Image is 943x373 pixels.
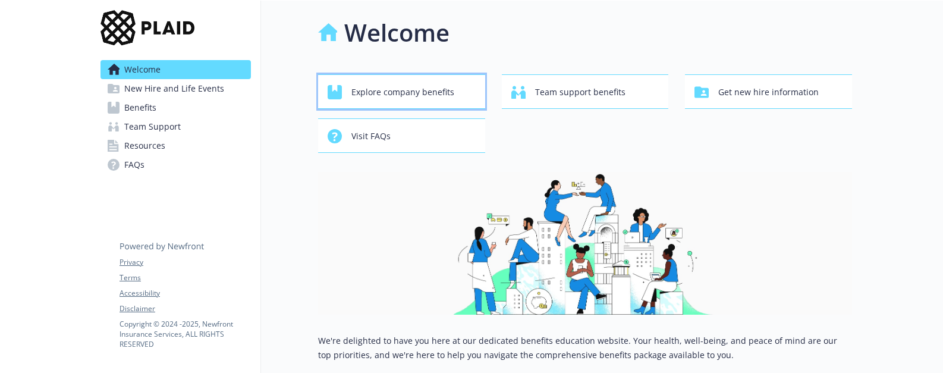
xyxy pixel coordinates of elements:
h1: Welcome [344,15,450,51]
button: Get new hire information [685,74,852,109]
a: Accessibility [120,288,250,299]
span: Resources [124,136,165,155]
span: Team Support [124,117,181,136]
span: Team support benefits [535,81,625,104]
span: Explore company benefits [351,81,454,104]
span: Visit FAQs [351,125,391,148]
a: Terms [120,272,250,283]
span: New Hire and Life Events [124,79,224,98]
a: FAQs [100,155,251,174]
p: We're delighted to have you here at our dedicated benefits education website. Your health, well-b... [318,334,852,362]
button: Explore company benefits [318,74,485,109]
p: Copyright © 2024 - 2025 , Newfront Insurance Services, ALL RIGHTS RESERVED [120,319,250,349]
span: FAQs [124,155,144,174]
a: Resources [100,136,251,155]
button: Visit FAQs [318,118,485,153]
a: Welcome [100,60,251,79]
a: Disclaimer [120,303,250,314]
a: Privacy [120,257,250,268]
a: Benefits [100,98,251,117]
img: overview page banner [318,172,852,315]
a: Team Support [100,117,251,136]
button: Team support benefits [502,74,669,109]
span: Welcome [124,60,161,79]
a: New Hire and Life Events [100,79,251,98]
span: Get new hire information [718,81,819,104]
span: Benefits [124,98,156,117]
